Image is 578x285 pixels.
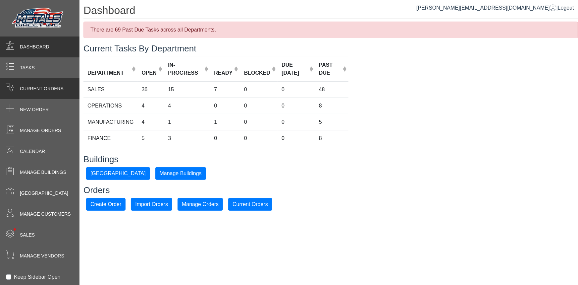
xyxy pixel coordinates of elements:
div: | [416,4,574,12]
td: 36 [138,81,164,98]
td: 0 [240,98,278,114]
td: 0 [278,130,315,146]
td: SALES [83,81,138,98]
h1: Dashboard [83,4,578,19]
a: Manage Orders [178,201,223,207]
td: 15 [164,81,210,98]
button: Manage Orders [178,198,223,211]
td: 0 [240,130,278,146]
h3: Buildings [83,154,578,165]
a: [PERSON_NAME][EMAIL_ADDRESS][DOMAIN_NAME] [416,5,556,11]
td: FINANCE [83,130,138,146]
button: Manage Buildings [155,167,206,180]
td: 3 [164,130,210,146]
td: 1 [210,114,240,130]
span: Manage Orders [20,127,61,134]
div: There are 69 Past Due Tasks across all Departments. [83,22,578,38]
div: DUE [DATE] [282,61,307,77]
div: BLOCKED [244,69,270,77]
td: 7 [210,81,240,98]
td: 0 [210,130,240,146]
a: Import Orders [131,201,172,207]
td: 0 [278,98,315,114]
span: [GEOGRAPHIC_DATA] [20,190,68,197]
td: 8 [315,98,348,114]
span: New Order [20,106,49,113]
td: 5 [315,114,348,130]
td: 0 [240,81,278,98]
td: 0 [278,81,315,98]
div: READY [214,69,233,77]
span: Current Orders [20,85,64,92]
span: Calendar [20,148,45,155]
a: Current Orders [228,201,272,207]
td: 1 [164,114,210,130]
td: 4 [138,114,164,130]
span: Manage Buildings [20,169,66,176]
div: PAST DUE [319,61,341,77]
td: 0 [240,114,278,130]
button: [GEOGRAPHIC_DATA] [86,167,150,180]
a: Manage Buildings [155,170,206,176]
td: 4 [138,98,164,114]
button: Import Orders [131,198,172,211]
td: 4 [164,98,210,114]
img: Metals Direct Inc Logo [10,6,66,31]
button: Current Orders [228,198,272,211]
td: 8 [315,130,348,146]
span: • [6,219,23,240]
h3: Orders [83,185,578,195]
span: Sales [20,232,35,239]
div: OPEN [142,69,157,77]
td: 48 [315,81,348,98]
span: Tasks [20,64,35,71]
div: DEPARTMENT [87,69,130,77]
td: 0 [278,114,315,130]
a: Create Order [86,201,126,207]
span: Dashboard [20,43,49,50]
td: 0 [210,98,240,114]
td: MANUFACTURING [83,114,138,130]
button: Create Order [86,198,126,211]
span: Manage Vendors [20,252,64,259]
label: Keep Sidebar Open [14,273,61,281]
td: OPERATIONS [83,98,138,114]
div: IN-PROGRESS [168,61,203,77]
span: Logout [558,5,574,11]
span: Manage Customers [20,211,71,218]
a: [GEOGRAPHIC_DATA] [86,170,150,176]
h3: Current Tasks By Department [83,43,578,54]
td: 5 [138,130,164,146]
